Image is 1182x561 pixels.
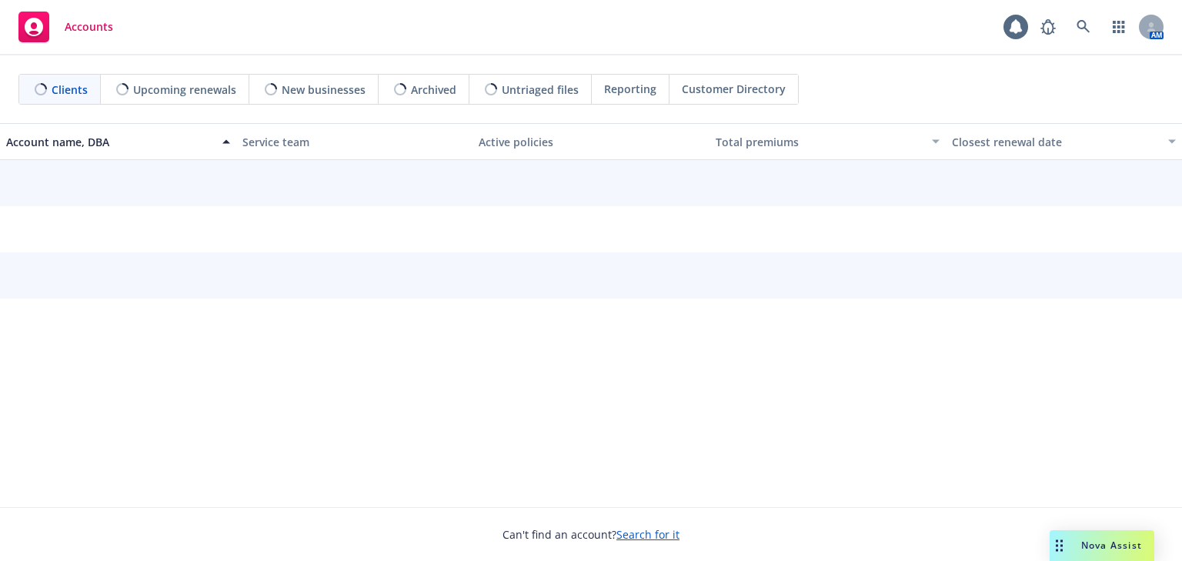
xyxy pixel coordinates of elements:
span: New businesses [282,82,366,98]
span: Customer Directory [682,81,786,97]
span: Clients [52,82,88,98]
div: Active policies [479,134,703,150]
span: Nova Assist [1081,539,1142,552]
div: Account name, DBA [6,134,213,150]
div: Service team [242,134,466,150]
a: Report a Bug [1033,12,1063,42]
div: Drag to move [1050,530,1069,561]
span: Can't find an account? [503,526,679,543]
span: Archived [411,82,456,98]
span: Reporting [604,81,656,97]
button: Total premiums [710,123,946,160]
a: Search [1068,12,1099,42]
a: Accounts [12,5,119,48]
span: Accounts [65,21,113,33]
span: Upcoming renewals [133,82,236,98]
button: Closest renewal date [946,123,1182,160]
a: Search for it [616,527,679,542]
button: Nova Assist [1050,530,1154,561]
a: Switch app [1104,12,1134,42]
button: Active policies [472,123,709,160]
div: Total premiums [716,134,923,150]
button: Service team [236,123,472,160]
span: Untriaged files [502,82,579,98]
div: Closest renewal date [952,134,1159,150]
